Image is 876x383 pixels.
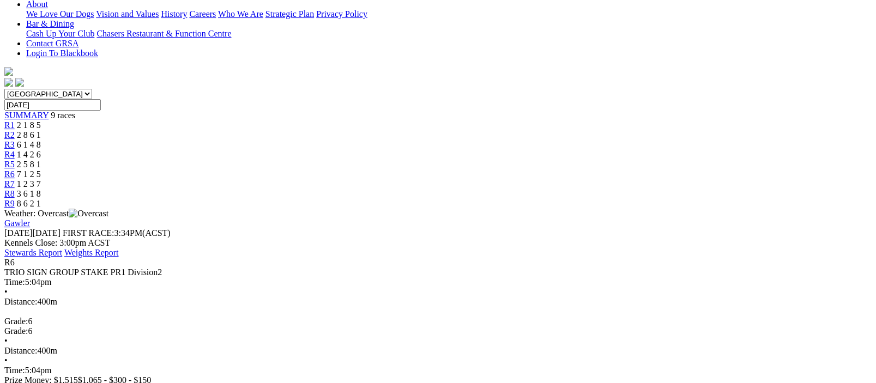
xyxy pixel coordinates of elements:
[15,78,24,87] img: twitter.svg
[26,39,78,48] a: Contact GRSA
[4,346,872,356] div: 400m
[4,160,15,169] a: R5
[4,268,872,277] div: TRIO SIGN GROUP STAKE PR1 Division2
[64,248,119,257] a: Weights Report
[4,326,28,336] span: Grade:
[4,209,108,218] span: Weather: Overcast
[4,366,25,375] span: Time:
[265,9,314,19] a: Strategic Plan
[51,111,75,120] span: 9 races
[17,199,41,208] span: 8 6 2 1
[189,9,216,19] a: Careers
[4,356,8,365] span: •
[4,218,30,228] a: Gawler
[26,9,94,19] a: We Love Our Dogs
[4,277,25,287] span: Time:
[69,209,108,218] img: Overcast
[4,189,15,198] a: R8
[4,228,61,238] span: [DATE]
[4,99,101,111] input: Select date
[26,29,94,38] a: Cash Up Your Club
[4,326,872,336] div: 6
[17,150,41,159] span: 1 4 2 6
[4,199,15,208] a: R9
[4,346,37,355] span: Distance:
[4,317,28,326] span: Grade:
[4,238,872,248] div: Kennels Close: 3:00pm ACST
[63,228,171,238] span: 3:34PM(ACST)
[4,130,15,139] a: R2
[4,366,872,375] div: 5:04pm
[4,179,15,189] a: R7
[96,9,159,19] a: Vision and Values
[4,297,872,307] div: 400m
[17,189,41,198] span: 3 6 1 8
[96,29,231,38] a: Chasers Restaurant & Function Centre
[17,160,41,169] span: 2 5 8 1
[26,9,872,19] div: About
[218,9,263,19] a: Who We Are
[4,140,15,149] a: R3
[4,258,15,267] span: R6
[17,120,41,130] span: 2 1 8 5
[4,317,872,326] div: 6
[4,248,62,257] a: Stewards Report
[17,179,41,189] span: 1 2 3 7
[4,336,8,345] span: •
[316,9,367,19] a: Privacy Policy
[4,228,33,238] span: [DATE]
[4,277,872,287] div: 5:04pm
[17,140,41,149] span: 6 1 4 8
[4,169,15,179] a: R6
[4,78,13,87] img: facebook.svg
[4,67,13,76] img: logo-grsa-white.png
[17,130,41,139] span: 2 8 6 1
[26,29,872,39] div: Bar & Dining
[4,297,37,306] span: Distance:
[161,9,187,19] a: History
[26,48,98,58] a: Login To Blackbook
[4,287,8,296] span: •
[4,111,49,120] a: SUMMARY
[4,120,15,130] a: R1
[63,228,114,238] span: FIRST RACE:
[4,150,15,159] a: R4
[26,19,74,28] a: Bar & Dining
[17,169,41,179] span: 7 1 2 5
